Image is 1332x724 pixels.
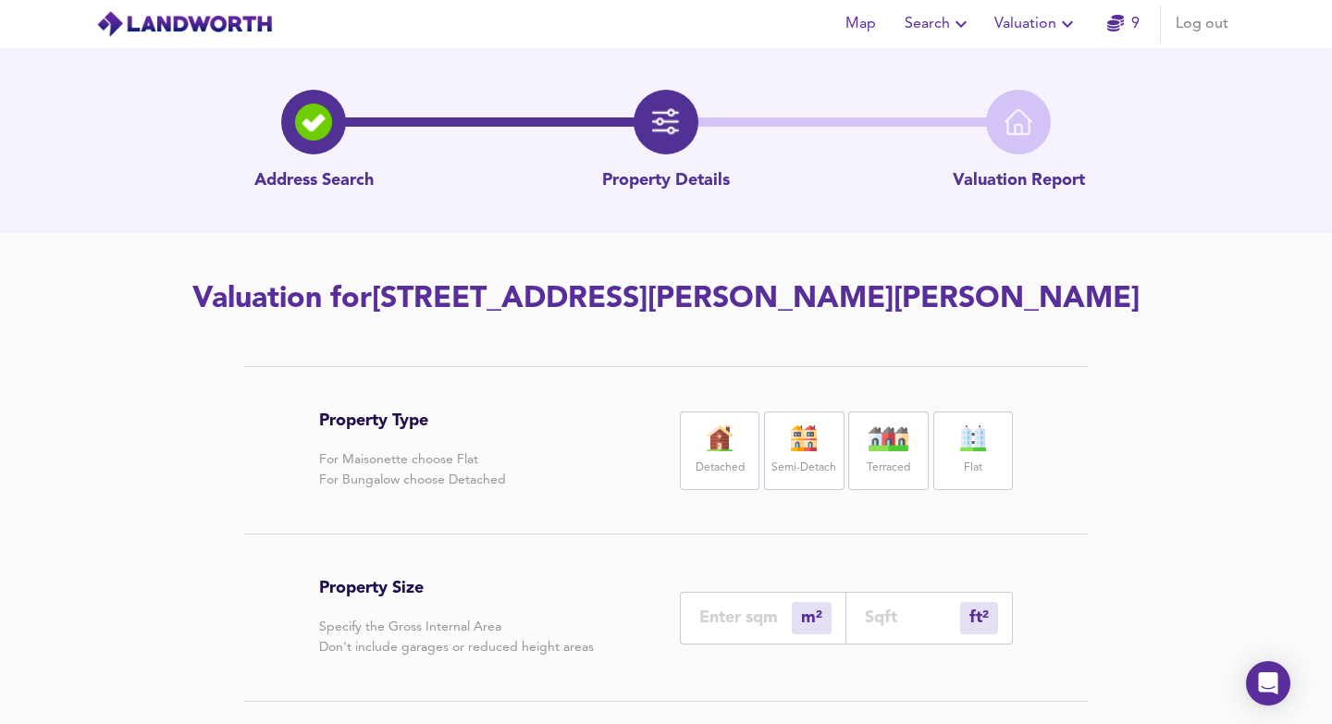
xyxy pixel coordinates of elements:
button: Valuation [987,6,1086,43]
div: Open Intercom Messenger [1246,661,1290,706]
button: Map [831,6,890,43]
img: search-icon [295,104,332,141]
span: Search [905,11,972,37]
div: Terraced [848,411,928,490]
span: Valuation [994,11,1079,37]
span: Map [838,11,882,37]
p: Property Details [602,169,730,193]
img: house-icon [697,425,743,451]
input: Sqft [865,607,960,627]
label: Terraced [867,457,910,480]
div: Detached [680,411,759,490]
p: Specify the Gross Internal Area Don't include garages or reduced height areas [319,617,594,657]
img: flat-icon [950,425,996,451]
button: 9 [1093,6,1153,43]
img: house-icon [781,425,827,451]
h2: Valuation for [STREET_ADDRESS][PERSON_NAME][PERSON_NAME] [142,279,1190,320]
label: Flat [964,457,982,480]
img: filter-icon [652,108,680,136]
button: Log out [1168,6,1236,43]
p: Address Search [254,169,374,193]
p: For Maisonette choose Flat For Bungalow choose Detached [319,449,506,490]
img: logo [96,10,273,38]
div: Semi-Detach [764,411,844,490]
img: house-icon [866,425,912,451]
div: m² [792,602,832,634]
img: home-icon [1005,108,1032,136]
h3: Property Type [319,411,506,431]
div: Flat [933,411,1013,490]
h3: Property Size [319,578,594,598]
label: Detached [696,457,745,480]
a: 9 [1107,11,1140,37]
button: Search [897,6,980,43]
span: Log out [1176,11,1228,37]
div: m² [960,602,998,634]
label: Semi-Detach [771,457,836,480]
input: Enter sqm [699,607,792,627]
p: Valuation Report [953,169,1085,193]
